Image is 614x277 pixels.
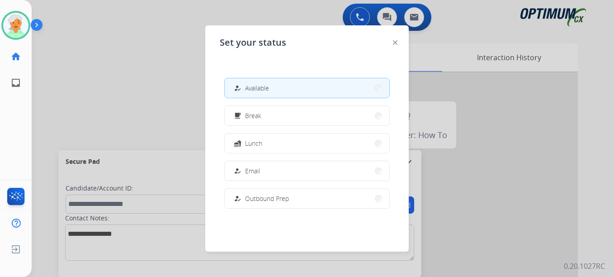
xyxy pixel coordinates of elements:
p: 0.20.1027RC [564,261,605,272]
button: Break [225,106,389,125]
mat-icon: free_breakfast [234,112,241,119]
img: close-button [393,40,397,45]
span: Email [245,166,260,176]
button: Email [225,161,389,181]
mat-icon: how_to_reg [234,195,241,202]
span: Outbound Prep [245,194,289,203]
mat-icon: how_to_reg [234,167,241,175]
mat-icon: inbox [10,77,21,88]
button: Outbound Prep [225,189,389,208]
mat-icon: how_to_reg [234,84,241,92]
mat-icon: home [10,51,21,62]
mat-icon: fastfood [234,139,241,147]
img: avatar [3,13,28,38]
span: Set your status [220,36,286,49]
span: Available [245,83,269,93]
span: Break [245,111,261,120]
button: Available [225,78,389,98]
span: Lunch [245,138,262,148]
button: Lunch [225,134,389,153]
